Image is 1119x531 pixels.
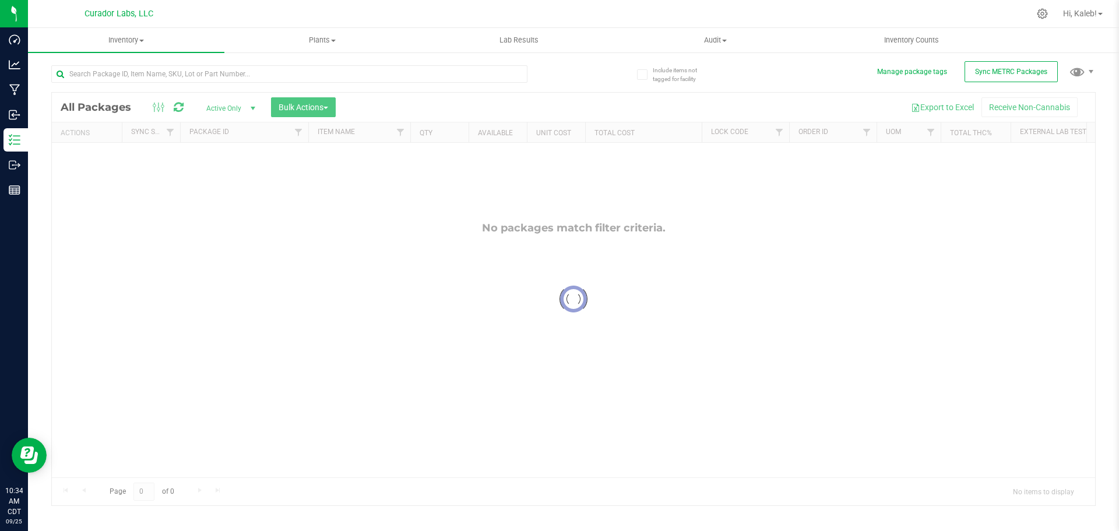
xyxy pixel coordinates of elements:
[617,28,814,52] a: Audit
[5,517,23,526] p: 09/25
[85,9,153,19] span: Curador Labs, LLC
[9,134,20,146] inline-svg: Inventory
[868,35,955,45] span: Inventory Counts
[28,28,224,52] a: Inventory
[5,486,23,517] p: 10:34 AM CDT
[421,28,617,52] a: Lab Results
[1063,9,1097,18] span: Hi, Kaleb!
[9,109,20,121] inline-svg: Inbound
[653,66,711,83] span: Include items not tagged for facility
[9,184,20,196] inline-svg: Reports
[224,28,421,52] a: Plants
[9,159,20,171] inline-svg: Outbound
[9,84,20,96] inline-svg: Manufacturing
[225,35,420,45] span: Plants
[51,65,527,83] input: Search Package ID, Item Name, SKU, Lot or Part Number...
[28,35,224,45] span: Inventory
[975,68,1047,76] span: Sync METRC Packages
[965,61,1058,82] button: Sync METRC Packages
[618,35,813,45] span: Audit
[12,438,47,473] iframe: Resource center
[814,28,1010,52] a: Inventory Counts
[484,35,554,45] span: Lab Results
[1035,8,1050,19] div: Manage settings
[877,67,947,77] button: Manage package tags
[9,59,20,71] inline-svg: Analytics
[9,34,20,45] inline-svg: Dashboard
